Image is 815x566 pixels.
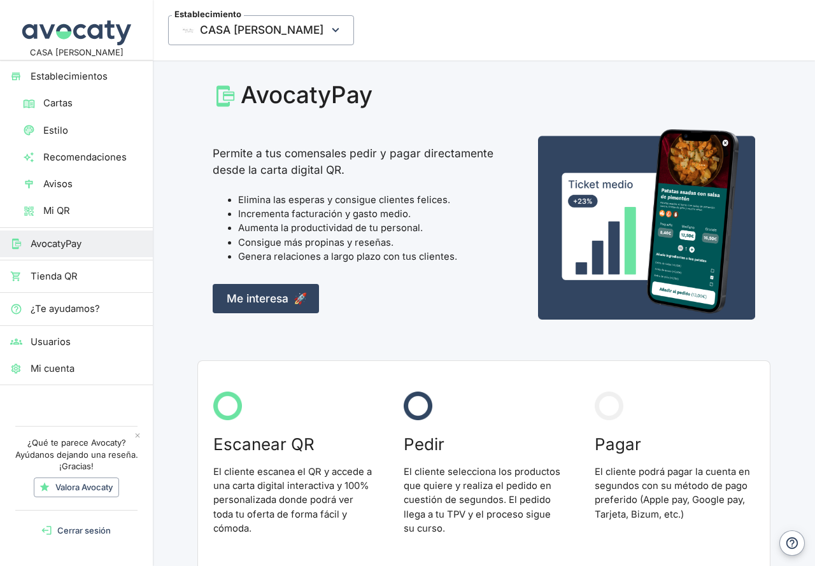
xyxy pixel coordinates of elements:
[200,20,323,39] span: CASA [PERSON_NAME]
[31,269,143,283] span: Tienda QR
[43,204,143,218] span: Mi QR
[182,24,195,36] img: Thumbnail
[238,236,457,250] li: Consigue más propinas y reseñas.
[241,81,372,109] div: AvocatyPay
[779,530,805,556] button: Ayuda y contacto
[238,250,457,264] li: Genera relaciones a largo plazo con tus clientes.
[5,521,148,541] button: Cerrar sesión
[31,302,143,316] span: ¿Te ayudamos?
[595,434,755,455] h3: Pagar
[31,69,143,83] span: Establecimientos
[595,392,623,420] img: Circulo gris
[213,284,319,313] a: Me interesa🚀
[31,237,143,251] span: AvocatyPay
[172,10,244,18] span: Establecimiento
[213,434,373,455] h3: Escanear QR
[168,15,354,45] button: EstablecimientoThumbnailCASA [PERSON_NAME]
[34,478,119,497] a: Valora Avocaty
[404,392,432,420] img: Circulo azul
[12,437,141,472] p: ¿Qué te parece Avocaty? Ayúdanos dejando una reseña. ¡Gracias!
[213,392,242,420] img: Circulo verde
[238,193,457,207] li: Elimina las esperas y consigue clientes felices.
[213,145,507,178] p: Permite a tus comensales pedir y pagar directamente desde la carta digital QR.
[404,465,563,535] p: El cliente selecciona los productos que quiere y realiza el pedido en cuestión de segundos. El pe...
[43,96,143,110] span: Cartas
[168,15,354,45] span: CASA [PERSON_NAME]
[43,150,143,164] span: Recomendaciones
[294,289,308,308] span: 🚀
[238,207,457,221] li: Incrementa facturación y gasto medio.
[595,465,755,521] p: El cliente podrá pagar la cuenta en segundos con su método de pago preferido (Apple pay, Google p...
[538,129,755,320] img: Captura de pedir desde la carta QR en un móvil
[31,335,143,349] span: Usuarios
[213,465,373,535] p: El cliente escanea el QR y accede a una carta digital interactiva y 100% personalizada donde podr...
[404,434,563,455] h3: Pedir
[31,362,143,376] span: Mi cuenta
[43,177,143,191] span: Avisos
[43,124,143,138] span: Estilo
[238,221,457,235] li: Aumenta la productividad de tu personal.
